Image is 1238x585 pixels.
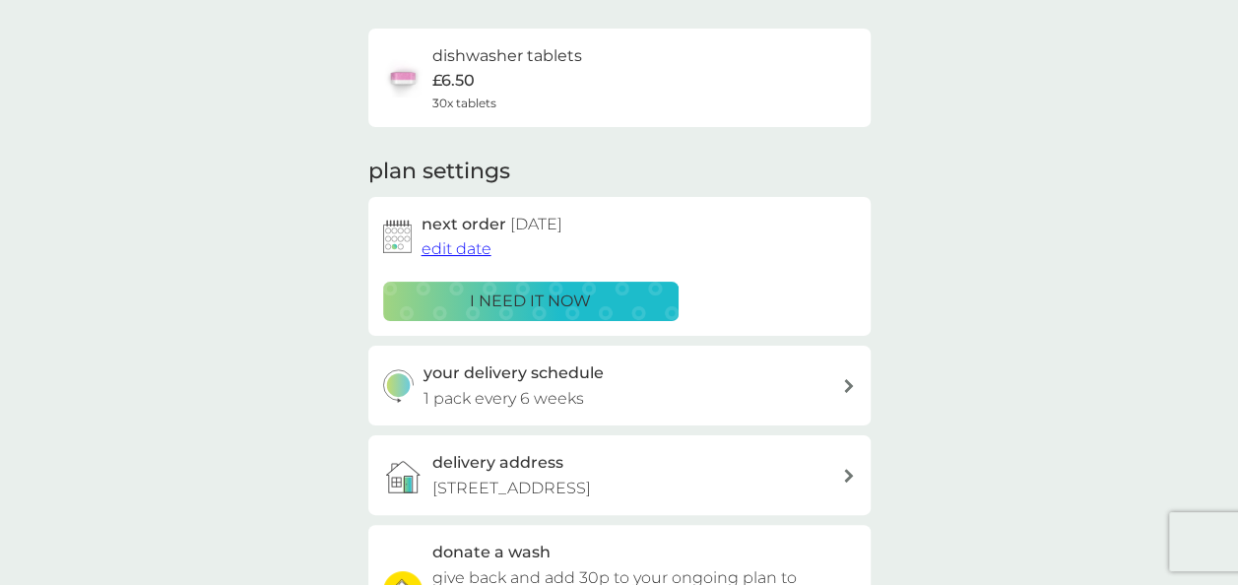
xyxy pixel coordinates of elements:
[422,239,491,258] span: edit date
[422,212,562,237] h2: next order
[432,94,496,112] span: 30x tablets
[422,236,491,262] button: edit date
[383,282,679,321] button: i need it now
[368,157,510,187] h2: plan settings
[432,450,563,476] h3: delivery address
[368,435,871,515] a: delivery address[STREET_ADDRESS]
[432,68,475,94] p: £6.50
[424,386,584,412] p: 1 pack every 6 weeks
[424,360,604,386] h3: your delivery schedule
[383,58,423,97] img: dishwasher tablets
[432,476,591,501] p: [STREET_ADDRESS]
[368,346,871,425] button: your delivery schedule1 pack every 6 weeks
[432,540,551,565] h3: donate a wash
[510,215,562,233] span: [DATE]
[432,43,582,69] h6: dishwasher tablets
[470,289,591,314] p: i need it now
